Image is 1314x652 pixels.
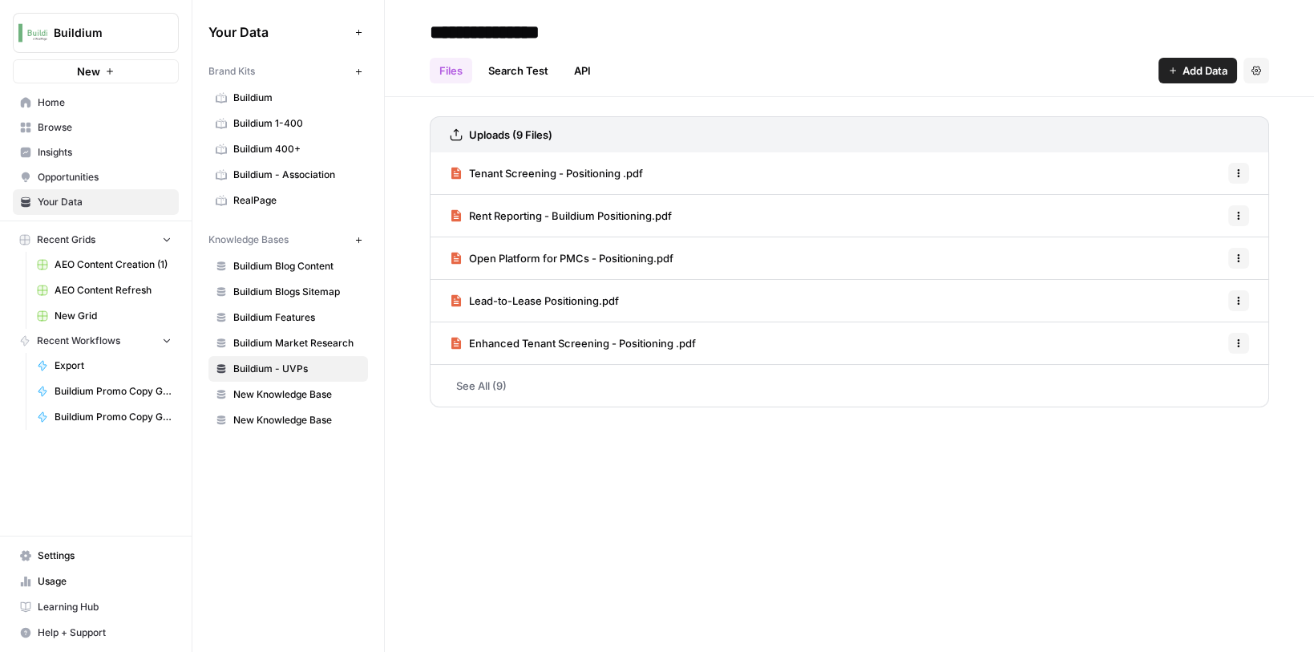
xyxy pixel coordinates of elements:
span: Tenant Screening - Positioning .pdf [469,165,643,181]
span: Your Data [38,195,172,209]
span: Export [55,358,172,373]
a: New Grid [30,303,179,329]
span: Learning Hub [38,600,172,614]
span: Opportunities [38,170,172,184]
a: Tenant Screening - Positioning .pdf [450,152,643,194]
span: Your Data [208,22,349,42]
span: AEO Content Refresh [55,283,172,298]
a: Opportunities [13,164,179,190]
a: Uploads (9 Files) [450,117,552,152]
a: Buildium Market Research [208,330,368,356]
a: Buildium Promo Copy Generator (Net New) [30,379,179,404]
img: Buildium Logo [18,18,47,47]
a: Your Data [13,189,179,215]
span: Brand Kits [208,64,255,79]
a: Settings [13,543,179,569]
a: See All (9) [430,365,1269,407]
span: New Grid [55,309,172,323]
span: Buildium Blog Content [233,259,361,273]
span: Usage [38,574,172,589]
span: Browse [38,120,172,135]
span: New Knowledge Base [233,413,361,427]
span: RealPage [233,193,361,208]
span: Buildium Market Research [233,336,361,350]
span: Buildium - Association [233,168,361,182]
a: Buildium Features [208,305,368,330]
span: Insights [38,145,172,160]
span: Settings [38,549,172,563]
a: Lead-to-Lease Positioning.pdf [450,280,619,322]
span: Recent Grids [37,233,95,247]
a: Learning Hub [13,594,179,620]
a: Open Platform for PMCs - Positioning.pdf [450,237,673,279]
a: Insights [13,140,179,165]
a: Enhanced Tenant Screening - Positioning .pdf [450,322,696,364]
button: New [13,59,179,83]
a: Rent Reporting - Buildium Positioning.pdf [450,195,672,237]
a: Buildium 1-400 [208,111,368,136]
span: Knowledge Bases [208,233,289,247]
a: API [564,58,600,83]
span: Enhanced Tenant Screening - Positioning .pdf [469,335,696,351]
a: AEO Content Refresh [30,277,179,303]
span: Add Data [1183,63,1227,79]
button: Help + Support [13,620,179,646]
span: Lead-to-Lease Positioning.pdf [469,293,619,309]
h3: Uploads (9 Files) [469,127,552,143]
a: Buildium 400+ [208,136,368,162]
span: Buildium Blogs Sitemap [233,285,361,299]
span: Buildium Promo Copy Generator (Net New) [55,384,172,399]
a: Browse [13,115,179,140]
a: Buildium Promo Copy Generator (Refreshes) [30,404,179,430]
a: Buildium Blog Content [208,253,368,279]
button: Add Data [1158,58,1237,83]
span: Help + Support [38,626,172,640]
button: Recent Workflows [13,329,179,353]
a: Buildium - UVPs [208,356,368,382]
a: RealPage [208,188,368,213]
span: Buildium [233,91,361,105]
span: Rent Reporting - Buildium Positioning.pdf [469,208,672,224]
a: Export [30,353,179,379]
span: New Knowledge Base [233,387,361,402]
button: Workspace: Buildium [13,13,179,53]
a: New Knowledge Base [208,382,368,407]
span: Open Platform for PMCs - Positioning.pdf [469,250,673,266]
a: New Knowledge Base [208,407,368,433]
span: Buildium 1-400 [233,116,361,131]
span: Buildium [54,25,151,41]
a: Usage [13,569,179,594]
span: AEO Content Creation (1) [55,257,172,272]
a: Files [430,58,472,83]
a: Home [13,90,179,115]
span: Home [38,95,172,110]
a: Buildium Blogs Sitemap [208,279,368,305]
span: New [77,63,100,79]
span: Buildium Promo Copy Generator (Refreshes) [55,410,172,424]
span: Buildium - UVPs [233,362,361,376]
span: Buildium Features [233,310,361,325]
a: AEO Content Creation (1) [30,252,179,277]
span: Buildium 400+ [233,142,361,156]
a: Search Test [479,58,558,83]
a: Buildium [208,85,368,111]
span: Recent Workflows [37,334,120,348]
button: Recent Grids [13,228,179,252]
a: Buildium - Association [208,162,368,188]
